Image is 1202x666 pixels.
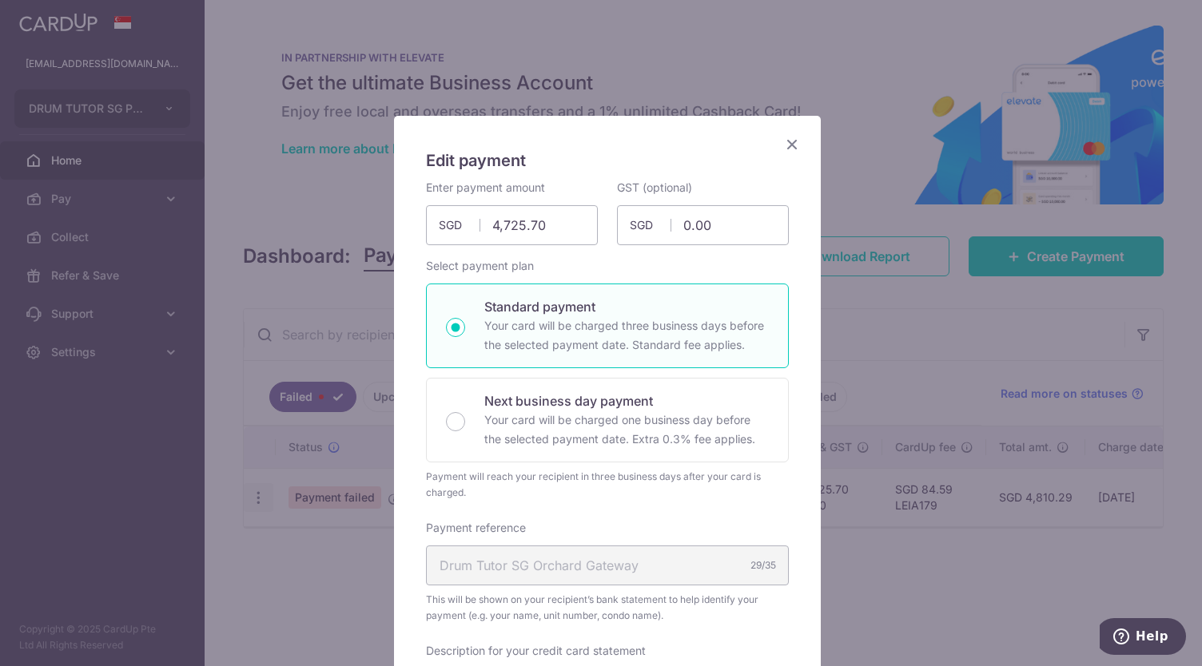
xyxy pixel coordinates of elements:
input: 0.00 [426,205,598,245]
input: 0.00 [617,205,789,245]
button: Close [782,135,802,154]
label: GST (optional) [617,180,692,196]
div: 29/35 [750,557,776,573]
p: Standard payment [484,297,769,316]
p: Your card will be charged three business days before the selected payment date. Standard fee appl... [484,316,769,355]
p: Your card will be charged one business day before the selected payment date. Extra 0.3% fee applies. [484,410,769,449]
label: Select payment plan [426,258,534,274]
p: Next business day payment [484,391,769,410]
span: This will be shown on your recipient’s bank statement to help identify your payment (e.g. your na... [426,592,789,624]
h5: Edit payment [426,148,789,173]
label: Enter payment amount [426,180,545,196]
label: Description for your credit card statement [426,643,646,659]
div: Payment will reach your recipient in three business days after your card is charged. [426,469,789,501]
iframe: Opens a widget where you can find more information [1100,618,1186,658]
span: SGD [630,217,671,233]
span: SGD [439,217,480,233]
label: Payment reference [426,520,526,536]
